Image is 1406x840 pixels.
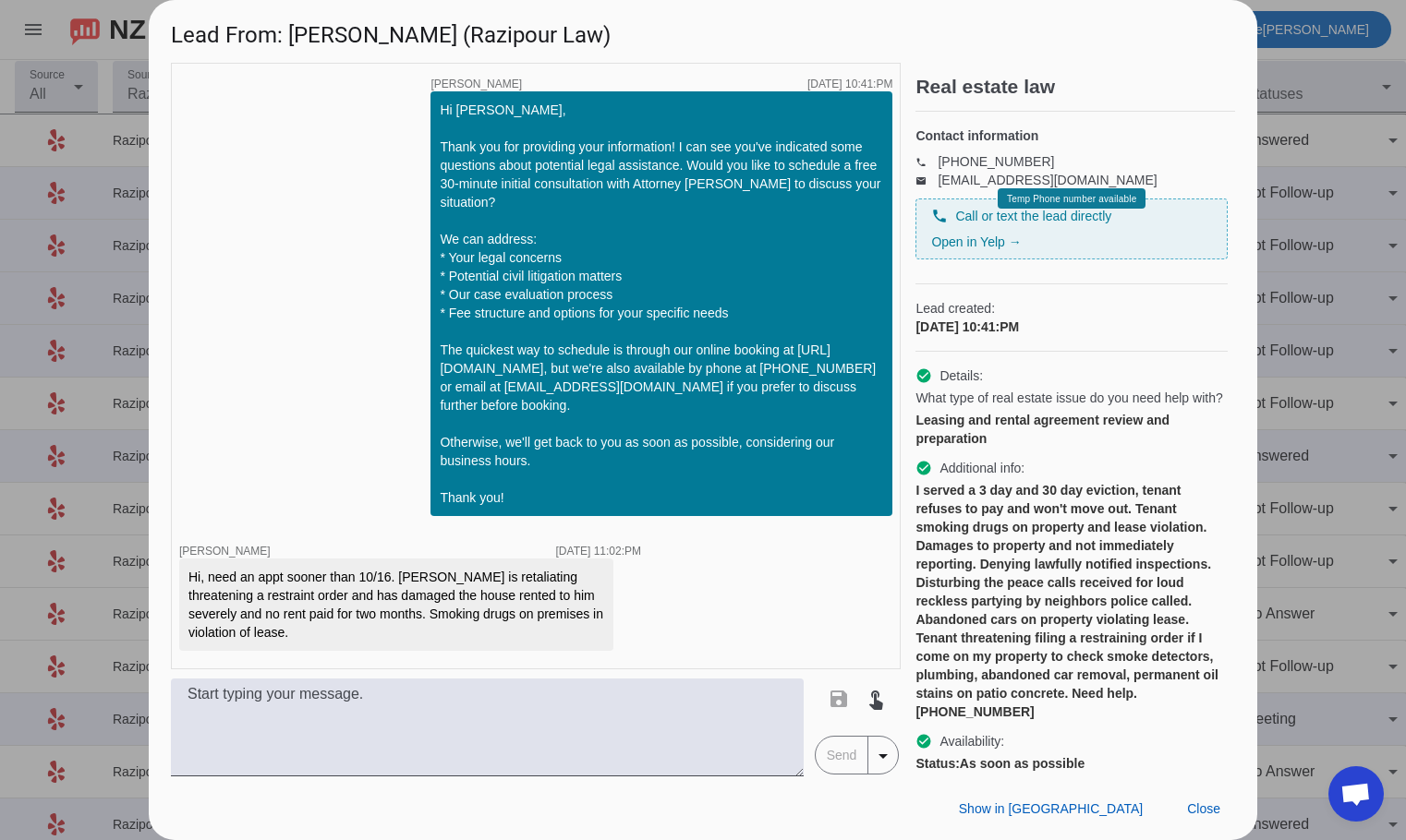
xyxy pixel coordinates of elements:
h2: Real estate law [915,78,1235,96]
mat-icon: arrow_drop_down [872,745,894,767]
mat-icon: email [915,175,938,185]
mat-icon: check_circle [915,733,932,750]
div: [DATE] 10:41:PM [915,318,1228,336]
span: Temp Phone number available [1007,194,1136,204]
a: Open in Yelp → [931,234,1021,249]
div: [DATE] 11:02:PM [556,546,641,557]
div: Hi [PERSON_NAME], Thank you for providing your information! I can see you've indicated some quest... [440,101,883,507]
mat-icon: phone [915,157,938,166]
div: [DATE] 10:41:PM [807,78,892,90]
div: Hi, need an appt sooner than 10/16. [PERSON_NAME] is retaliating threatening a restraint order an... [188,568,604,642]
span: What type of real estate issue do you need help with? [915,389,1222,407]
mat-icon: phone [931,208,948,224]
div: I served a 3 day and 30 day eviction, tenant refuses to pay and won't move out. Tenant smoking dr... [915,481,1228,721]
span: Additional info: [939,459,1024,477]
strong: Status: [915,756,959,771]
span: Show in [GEOGRAPHIC_DATA] [959,801,1143,816]
span: Availability: [939,732,1004,750]
h4: Contact information [915,126,1228,145]
mat-icon: check_circle [915,367,932,384]
div: As soon as possible [915,754,1228,773]
span: [PERSON_NAME] [430,78,522,90]
span: Lead created: [915,299,1228,318]
span: Details: [939,366,983,385]
span: Close [1187,801,1220,816]
div: Open chat [1328,766,1384,822]
a: [EMAIL_ADDRESS][DOMAIN_NAME] [938,173,1157,187]
div: Leasing and rental agreement review and preparation [915,411,1228,448]
a: [PHONE_NUMBER] [938,154,1054,169]
span: [PERSON_NAME] [179,545,271,558]
span: Call or text the lead directly [955,207,1111,225]
button: Close [1172,792,1235,825]
button: Show in [GEOGRAPHIC_DATA] [944,792,1158,825]
mat-icon: touch_app [865,688,887,710]
mat-icon: check_circle [915,460,932,476]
